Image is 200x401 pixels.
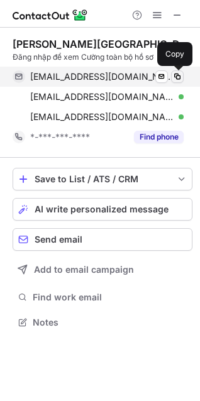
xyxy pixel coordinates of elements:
span: [EMAIL_ADDRESS][DOMAIN_NAME] [30,91,174,102]
span: AI write personalized message [35,204,169,214]
span: [EMAIL_ADDRESS][DOMAIN_NAME] [30,111,174,123]
span: [EMAIL_ADDRESS][DOMAIN_NAME] [30,71,174,82]
span: Send email [35,234,82,244]
button: Add to email campaign [13,258,192,281]
span: Find work email [33,292,187,303]
button: Send email [13,228,192,251]
div: [PERSON_NAME][GEOGRAPHIC_DATA] [13,38,192,50]
button: Notes [13,314,192,331]
button: Reveal Button [134,131,184,143]
span: Add to email campaign [34,265,134,275]
div: Save to List / ATS / CRM [35,174,170,184]
button: Find work email [13,288,192,306]
button: save-profile-one-click [13,168,192,190]
button: AI write personalized message [13,198,192,221]
img: ContactOut v5.3.10 [13,8,88,23]
span: Notes [33,317,187,328]
div: Đăng nhập để xem Cường toàn bộ hồ sơ [13,52,192,63]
